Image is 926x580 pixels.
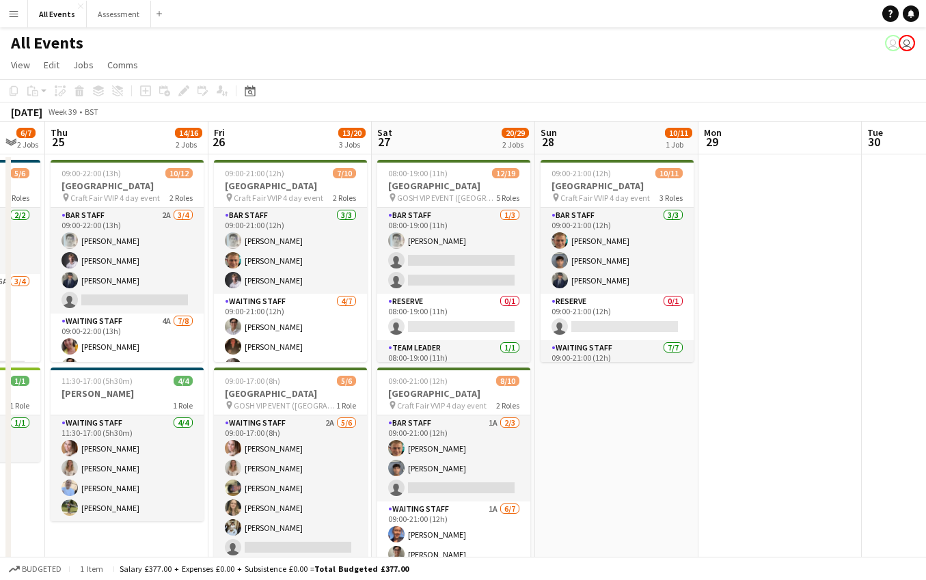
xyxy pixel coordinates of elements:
[51,387,204,400] h3: [PERSON_NAME]
[17,139,38,150] div: 2 Jobs
[5,56,36,74] a: View
[659,193,683,203] span: 3 Roles
[336,400,356,411] span: 1 Role
[45,107,79,117] span: Week 39
[73,59,94,71] span: Jobs
[541,180,694,192] h3: [GEOGRAPHIC_DATA]
[655,168,683,178] span: 10/11
[885,35,901,51] app-user-avatar: Nathan Wong
[704,126,722,139] span: Mon
[87,1,151,27] button: Assessment
[541,126,557,139] span: Sun
[28,1,87,27] button: All Events
[496,376,519,386] span: 8/10
[107,59,138,71] span: Comms
[375,134,392,150] span: 27
[333,193,356,203] span: 2 Roles
[377,340,530,387] app-card-role: Team Leader1/108:00-19:00 (11h)
[51,180,204,192] h3: [GEOGRAPHIC_DATA]
[377,294,530,340] app-card-role: Reserve0/108:00-19:00 (11h)
[541,208,694,294] app-card-role: Bar Staff3/309:00-21:00 (12h)[PERSON_NAME][PERSON_NAME][PERSON_NAME]
[314,564,409,574] span: Total Budgeted £377.00
[214,387,367,400] h3: [GEOGRAPHIC_DATA]
[492,168,519,178] span: 12/19
[541,340,694,510] app-card-role: Waiting Staff7/709:00-21:00 (12h)
[338,128,366,138] span: 13/20
[865,134,883,150] span: 30
[397,400,487,411] span: Craft Fair VVIP 4 day event
[6,193,29,203] span: 2 Roles
[62,376,133,386] span: 11:30-17:00 (5h30m)
[51,208,204,314] app-card-role: Bar Staff2A3/409:00-22:00 (13h)[PERSON_NAME][PERSON_NAME][PERSON_NAME]
[388,168,448,178] span: 08:00-19:00 (11h)
[502,139,528,150] div: 2 Jobs
[377,415,530,501] app-card-role: Bar Staff1A2/309:00-21:00 (12h)[PERSON_NAME][PERSON_NAME]
[899,35,915,51] app-user-avatar: Nathan Wong
[214,368,367,561] app-job-card: 09:00-17:00 (8h)5/6[GEOGRAPHIC_DATA] GOSH VIP EVENT ([GEOGRAPHIC_DATA][PERSON_NAME])1 RoleWaiting...
[502,128,529,138] span: 20/29
[51,126,68,139] span: Thu
[10,376,29,386] span: 1/1
[496,400,519,411] span: 2 Roles
[176,139,202,150] div: 2 Jobs
[51,415,204,521] app-card-role: Waiting Staff4/411:30-17:00 (5h30m)[PERSON_NAME][PERSON_NAME][PERSON_NAME][PERSON_NAME]
[666,139,692,150] div: 1 Job
[169,193,193,203] span: 2 Roles
[539,134,557,150] span: 28
[68,56,99,74] a: Jobs
[51,160,204,362] app-job-card: 09:00-22:00 (13h)10/12[GEOGRAPHIC_DATA] Craft Fair VVIP 4 day event2 RolesBar Staff2A3/409:00-22:...
[10,400,29,411] span: 1 Role
[214,415,367,561] app-card-role: Waiting Staff2A5/609:00-17:00 (8h)[PERSON_NAME][PERSON_NAME][PERSON_NAME][PERSON_NAME][PERSON_NAME]
[49,134,68,150] span: 25
[234,193,323,203] span: Craft Fair VVIP 4 day event
[51,368,204,521] app-job-card: 11:30-17:00 (5h30m)4/4[PERSON_NAME]1 RoleWaiting Staff4/411:30-17:00 (5h30m)[PERSON_NAME][PERSON_...
[225,376,280,386] span: 09:00-17:00 (8h)
[377,387,530,400] h3: [GEOGRAPHIC_DATA]
[75,564,108,574] span: 1 item
[388,376,448,386] span: 09:00-21:00 (12h)
[337,376,356,386] span: 5/6
[11,59,30,71] span: View
[214,126,225,139] span: Fri
[120,564,409,574] div: Salary £377.00 + Expenses £0.00 + Subsistence £0.00 =
[496,193,519,203] span: 5 Roles
[175,128,202,138] span: 14/16
[70,193,160,203] span: Craft Fair VVIP 4 day event
[397,193,496,203] span: GOSH VIP EVENT ([GEOGRAPHIC_DATA][PERSON_NAME])
[702,134,722,150] span: 29
[16,128,36,138] span: 6/7
[551,168,611,178] span: 09:00-21:00 (12h)
[102,56,144,74] a: Comms
[44,59,59,71] span: Edit
[333,168,356,178] span: 7/10
[212,134,225,150] span: 26
[665,128,692,138] span: 10/11
[165,168,193,178] span: 10/12
[377,126,392,139] span: Sat
[214,208,367,294] app-card-role: Bar Staff3/309:00-21:00 (12h)[PERSON_NAME][PERSON_NAME][PERSON_NAME]
[214,160,367,362] app-job-card: 09:00-21:00 (12h)7/10[GEOGRAPHIC_DATA] Craft Fair VVIP 4 day event2 RolesBar Staff3/309:00-21:00 ...
[225,168,284,178] span: 09:00-21:00 (12h)
[10,168,29,178] span: 5/6
[38,56,65,74] a: Edit
[541,160,694,362] app-job-card: 09:00-21:00 (12h)10/11[GEOGRAPHIC_DATA] Craft Fair VVIP 4 day event3 RolesBar Staff3/309:00-21:00...
[22,564,62,574] span: Budgeted
[377,160,530,362] app-job-card: 08:00-19:00 (11h)12/19[GEOGRAPHIC_DATA] GOSH VIP EVENT ([GEOGRAPHIC_DATA][PERSON_NAME])5 RolesBar...
[867,126,883,139] span: Tue
[560,193,650,203] span: Craft Fair VVIP 4 day event
[214,294,367,459] app-card-role: Waiting Staff4/709:00-21:00 (12h)[PERSON_NAME][PERSON_NAME][PERSON_NAME]
[377,368,530,570] app-job-card: 09:00-21:00 (12h)8/10[GEOGRAPHIC_DATA] Craft Fair VVIP 4 day event2 RolesBar Staff1A2/309:00-21:0...
[173,400,193,411] span: 1 Role
[377,180,530,192] h3: [GEOGRAPHIC_DATA]
[377,208,530,294] app-card-role: Bar Staff1/308:00-19:00 (11h)[PERSON_NAME]
[62,168,121,178] span: 09:00-22:00 (13h)
[11,105,42,119] div: [DATE]
[7,562,64,577] button: Budgeted
[541,294,694,340] app-card-role: Reserve0/109:00-21:00 (12h)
